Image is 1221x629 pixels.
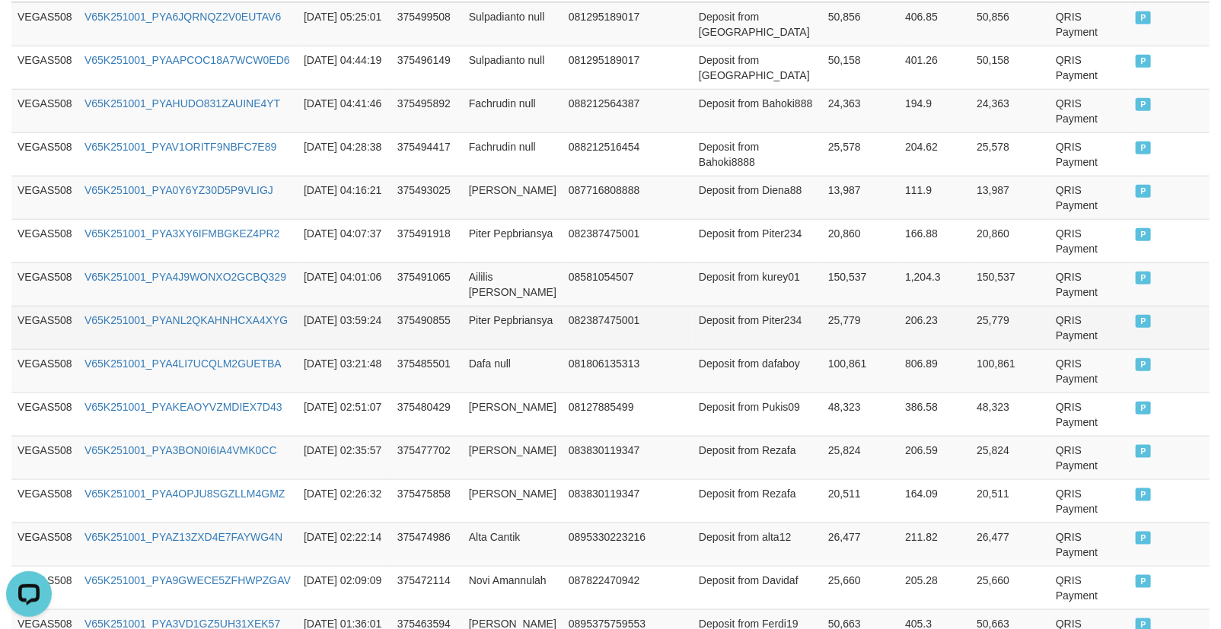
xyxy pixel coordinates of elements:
[463,46,563,89] td: Sulpadianto null
[1136,11,1151,24] span: PAID
[84,184,273,196] a: V65K251001_PYA0Y6YZ30D5P9VLIGJ
[84,444,277,456] a: V65K251001_PYA3BON0I6IA4VMK0CC
[11,479,78,523] td: VEGAS508
[899,479,971,523] td: 164.09
[822,132,899,176] td: 25,578
[391,46,463,89] td: 375496149
[1050,566,1130,609] td: QRIS Payment
[899,436,971,479] td: 206.59
[1136,141,1151,154] span: PAID
[971,306,1050,349] td: 25,779
[84,227,280,240] a: V65K251001_PYA3XY6IFMBGKEZ4PR2
[298,262,391,306] td: [DATE] 04:01:06
[971,46,1050,89] td: 50,158
[899,566,971,609] td: 205.28
[391,436,463,479] td: 375477702
[391,132,463,176] td: 375494417
[463,523,563,566] td: Alta Cantik
[971,176,1050,219] td: 13,987
[899,262,971,306] td: 1,204.3
[298,89,391,132] td: [DATE] 04:41:46
[84,11,281,23] a: V65K251001_PYA6JQRNQZ2V0EUTAV6
[822,306,899,349] td: 25,779
[563,176,652,219] td: 087716808888
[693,89,822,132] td: Deposit from Bahoki888
[391,566,463,609] td: 375472114
[563,566,652,609] td: 087822470942
[563,523,652,566] td: 0895330223216
[563,306,652,349] td: 082387475001
[693,132,822,176] td: Deposit from Bahoki8888
[563,2,652,46] td: 081295189017
[1050,2,1130,46] td: QRIS Payment
[11,89,78,132] td: VEGAS508
[563,262,652,306] td: 08581054507
[822,523,899,566] td: 26,477
[899,46,971,89] td: 401.26
[1136,272,1151,284] span: PAID
[11,262,78,306] td: VEGAS508
[11,46,78,89] td: VEGAS508
[822,436,899,479] td: 25,824
[899,132,971,176] td: 204.62
[391,219,463,262] td: 375491918
[899,219,971,262] td: 166.88
[971,132,1050,176] td: 25,578
[298,2,391,46] td: [DATE] 05:25:01
[693,176,822,219] td: Deposit from Diena88
[463,392,563,436] td: [PERSON_NAME]
[391,2,463,46] td: 375499508
[298,392,391,436] td: [DATE] 02:51:07
[1050,479,1130,523] td: QRIS Payment
[463,349,563,392] td: Dafa null
[1050,89,1130,132] td: QRIS Payment
[84,488,285,500] a: V65K251001_PYA4OPJU8SGZLLM4GMZ
[463,306,563,349] td: Piter Pepbriansya
[971,2,1050,46] td: 50,856
[463,436,563,479] td: [PERSON_NAME]
[1136,315,1151,328] span: PAID
[391,479,463,523] td: 375475858
[1136,575,1151,588] span: PAID
[6,6,52,52] button: Open LiveChat chat widget
[971,89,1050,132] td: 24,363
[971,523,1050,566] td: 26,477
[11,2,78,46] td: VEGAS508
[563,219,652,262] td: 082387475001
[463,262,563,306] td: Aililis [PERSON_NAME]
[899,89,971,132] td: 194.9
[899,2,971,46] td: 406.85
[11,436,78,479] td: VEGAS508
[463,479,563,523] td: [PERSON_NAME]
[899,349,971,392] td: 806.89
[822,479,899,523] td: 20,511
[298,523,391,566] td: [DATE] 02:22:14
[1050,132,1130,176] td: QRIS Payment
[391,262,463,306] td: 375491065
[822,2,899,46] td: 50,856
[391,306,463,349] td: 375490855
[11,219,78,262] td: VEGAS508
[298,479,391,523] td: [DATE] 02:26:32
[84,401,282,413] a: V65K251001_PYAKEAOYVZMDIEX7D43
[971,392,1050,436] td: 48,323
[463,89,563,132] td: Fachrudin null
[822,349,899,392] td: 100,861
[1050,349,1130,392] td: QRIS Payment
[822,176,899,219] td: 13,987
[84,531,282,543] a: V65K251001_PYAZ13ZXD4E7FAYWG4N
[1050,176,1130,219] td: QRIS Payment
[899,176,971,219] td: 111.9
[822,262,899,306] td: 150,537
[899,392,971,436] td: 386.58
[391,523,463,566] td: 375474986
[11,306,78,349] td: VEGAS508
[1050,46,1130,89] td: QRIS Payment
[1050,262,1130,306] td: QRIS Payment
[298,219,391,262] td: [DATE] 04:07:37
[971,262,1050,306] td: 150,537
[899,306,971,349] td: 206.23
[563,349,652,392] td: 081806135313
[84,271,286,283] a: V65K251001_PYA4J9WONXO2GCBQ329
[693,2,822,46] td: Deposit from [GEOGRAPHIC_DATA]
